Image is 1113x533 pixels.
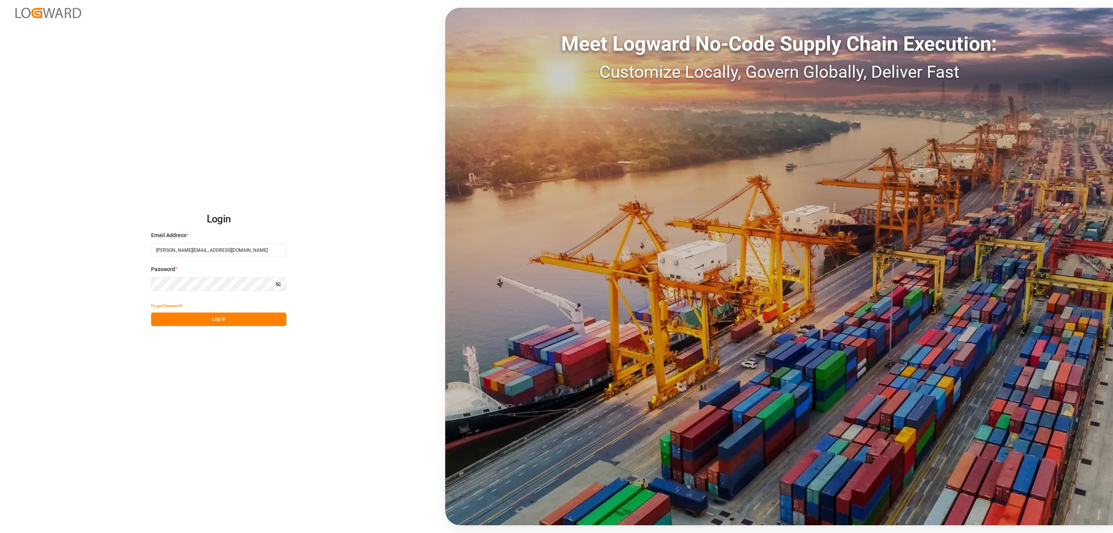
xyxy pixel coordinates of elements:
button: Log In [151,313,286,326]
span: Email Address [151,231,186,239]
input: Enter your email [151,244,286,257]
img: Logward_new_orange.png [15,8,81,18]
button: Forgot Password? [151,299,183,313]
h2: Login [151,207,286,232]
div: Meet Logward No-Code Supply Chain Execution: [445,29,1113,59]
span: Password [151,265,175,273]
div: Customize Locally, Govern Globally, Deliver Fast [445,59,1113,85]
